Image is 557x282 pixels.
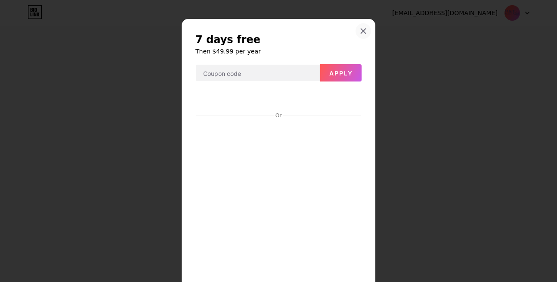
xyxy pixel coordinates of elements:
span: Apply [329,69,353,77]
button: Apply [320,64,362,81]
div: Or [274,112,283,119]
input: Coupon code [196,65,320,82]
span: 7 days free [195,33,260,47]
iframe: Secure payment input frame [196,89,361,110]
h6: Then $49.99 per year [195,47,362,56]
